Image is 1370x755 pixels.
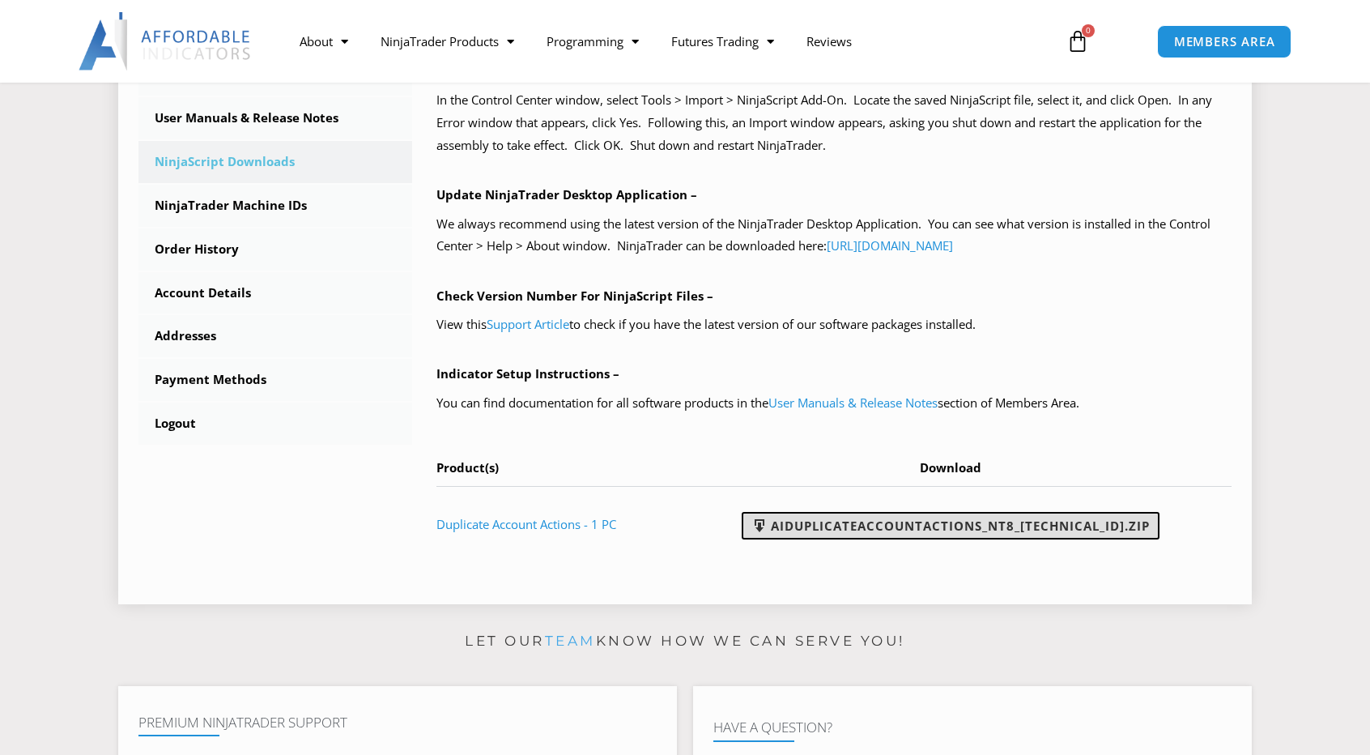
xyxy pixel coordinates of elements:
[436,392,1232,415] p: You can find documentation for all software products in the section of Members Area.
[436,288,713,304] b: Check Version Number For NinjaScript Files –
[364,23,530,60] a: NinjaTrader Products
[283,23,364,60] a: About
[138,97,412,139] a: User Manuals & Release Notes
[283,23,1048,60] nav: Menu
[436,89,1232,157] p: In the Control Center window, select Tools > Import > NinjaScript Add-On. Locate the saved NinjaS...
[827,237,953,254] a: [URL][DOMAIN_NAME]
[79,12,253,70] img: LogoAI | Affordable Indicators – NinjaTrader
[742,512,1159,540] a: AIDuplicateAccountActions_NT8_[TECHNICAL_ID].zip
[1082,24,1095,37] span: 0
[138,185,412,227] a: NinjaTrader Machine IDs
[436,186,697,203] b: Update NinjaTrader Desktop Application –
[436,459,499,476] span: Product(s)
[138,228,412,271] a: Order History
[436,365,619,382] b: Indicator Setup Instructions –
[655,23,790,60] a: Futures Trading
[138,272,412,314] a: Account Details
[1042,18,1113,65] a: 0
[920,459,981,476] span: Download
[138,359,412,401] a: Payment Methods
[487,316,569,332] a: Support Article
[1157,25,1292,58] a: MEMBERS AREA
[138,714,657,731] h4: Premium NinjaTrader Support
[1174,36,1275,48] span: MEMBERS AREA
[138,53,412,445] nav: Account pages
[436,516,616,532] a: Duplicate Account Actions - 1 PC
[118,629,1252,655] p: Let our know how we can serve you!
[138,141,412,183] a: NinjaScript Downloads
[545,633,596,649] a: team
[790,23,868,60] a: Reviews
[530,23,655,60] a: Programming
[436,314,1232,336] p: View this to check if you have the latest version of our software packages installed.
[436,213,1232,258] p: We always recommend using the latest version of the NinjaTrader Desktop Application. You can see ...
[138,403,412,445] a: Logout
[768,395,938,411] a: User Manuals & Release Notes
[138,315,412,357] a: Addresses
[713,719,1232,736] h4: Have A Question?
